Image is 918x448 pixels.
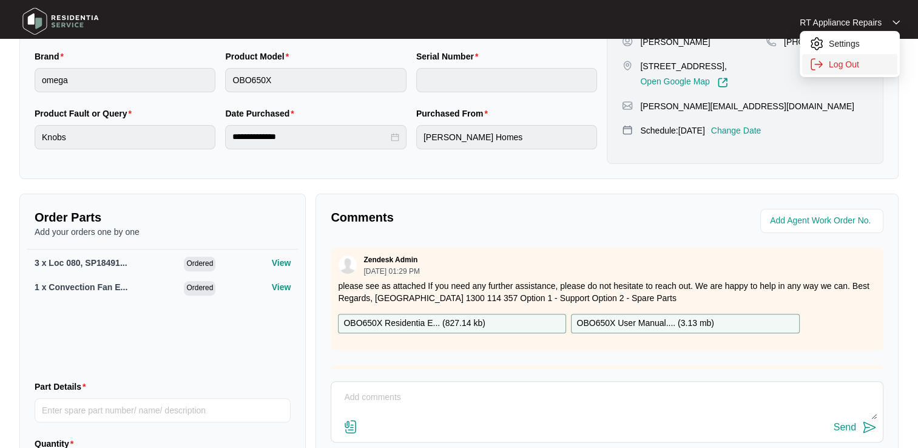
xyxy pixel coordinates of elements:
[784,36,860,48] p: [PHONE_NUMBER]
[416,68,597,92] input: Serial Number
[640,77,727,88] a: Open Google Map
[834,422,856,433] div: Send
[35,381,91,393] label: Part Details
[35,50,69,63] label: Brand
[640,100,854,112] p: [PERSON_NAME][EMAIL_ADDRESS][DOMAIN_NAME]
[35,107,137,120] label: Product Fault or Query
[640,36,710,48] p: [PERSON_NAME]
[339,256,357,274] img: user.svg
[834,419,877,436] button: Send
[184,257,215,271] span: Ordered
[35,209,291,226] p: Order Parts
[18,3,103,39] img: residentia service logo
[343,419,358,434] img: file-attachment-doc.svg
[640,60,727,72] p: [STREET_ADDRESS],
[184,281,215,296] span: Ordered
[711,124,761,137] p: Change Date
[416,125,597,149] input: Purchased From
[225,50,294,63] label: Product Model
[717,77,728,88] img: Link-External
[35,125,215,149] input: Product Fault or Query
[331,209,598,226] p: Comments
[622,100,633,111] img: map-pin
[272,281,291,293] p: View
[363,268,419,275] p: [DATE] 01:29 PM
[338,280,876,304] p: please see as attached If you need any further assistance, please do not hesitate to reach out. W...
[416,50,483,63] label: Serial Number
[576,317,714,330] p: OBO650X User Manual.... ( 3.13 mb )
[232,131,388,143] input: Date Purchased
[35,226,291,238] p: Add your orders one by one
[829,58,890,70] p: Log Out
[640,124,704,137] p: Schedule: [DATE]
[862,420,877,435] img: send-icon.svg
[809,57,824,72] img: settings icon
[770,214,876,228] input: Add Agent Work Order No.
[272,257,291,269] p: View
[893,19,900,25] img: dropdown arrow
[35,282,127,292] span: 1 x Convection Fan E...
[225,107,299,120] label: Date Purchased
[829,38,890,50] p: Settings
[622,60,633,71] img: map-pin
[363,255,417,265] p: Zendesk Admin
[800,16,882,29] p: RT Appliance Repairs
[809,36,824,51] img: settings icon
[622,124,633,135] img: map-pin
[225,68,406,92] input: Product Model
[35,398,291,423] input: Part Details
[343,317,485,330] p: OBO650X Residentia E... ( 827.14 kb )
[416,107,493,120] label: Purchased From
[35,258,127,268] span: 3 x Loc 080, SP18491...
[35,68,215,92] input: Brand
